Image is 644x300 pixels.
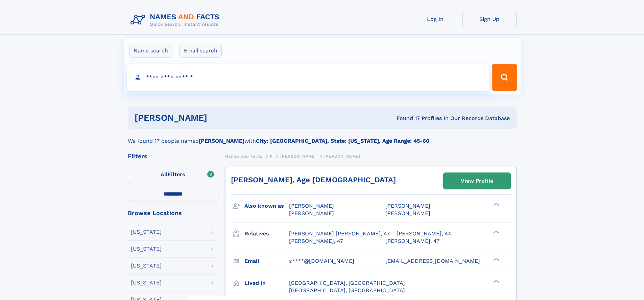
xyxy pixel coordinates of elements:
[128,11,225,29] img: Logo Names and Facts
[492,202,500,207] div: ❯
[492,64,517,91] button: Search Button
[289,203,334,209] span: [PERSON_NAME]
[231,176,396,184] a: [PERSON_NAME], Age [DEMOGRAPHIC_DATA]
[289,210,334,216] span: [PERSON_NAME]
[385,258,480,264] span: [EMAIL_ADDRESS][DOMAIN_NAME]
[492,230,500,234] div: ❯
[289,280,405,286] span: [GEOGRAPHIC_DATA], [GEOGRAPHIC_DATA]
[129,44,172,58] label: Name search
[385,237,439,245] a: [PERSON_NAME], 47
[461,173,493,189] div: View Profile
[385,203,430,209] span: [PERSON_NAME]
[289,230,390,237] a: [PERSON_NAME] [PERSON_NAME], 47
[289,237,343,245] a: [PERSON_NAME], 47
[180,44,222,58] label: Email search
[302,115,510,122] div: Found 17 Profiles In Our Records Database
[492,279,500,283] div: ❯
[128,210,218,216] div: Browse Locations
[397,230,451,237] a: [PERSON_NAME], 44
[244,255,289,267] h3: Email
[280,152,316,160] a: [PERSON_NAME]
[324,154,360,159] span: [PERSON_NAME]
[127,64,489,91] input: search input
[131,246,162,252] div: [US_STATE]
[289,287,405,294] span: [GEOGRAPHIC_DATA], [GEOGRAPHIC_DATA]
[444,173,510,189] a: View Profile
[199,138,244,144] b: [PERSON_NAME]
[408,11,462,27] a: Log In
[128,167,218,183] label: Filters
[128,129,517,145] div: We found 17 people named with .
[244,200,289,212] h3: Also known as
[270,152,273,160] a: P
[128,153,218,159] div: Filters
[492,257,500,261] div: ❯
[244,277,289,289] h3: Lived in
[131,280,162,285] div: [US_STATE]
[161,171,168,178] span: All
[256,138,429,144] b: City: [GEOGRAPHIC_DATA], State: [US_STATE], Age Range: 45-60
[244,228,289,239] h3: Relatives
[385,210,430,216] span: [PERSON_NAME]
[131,229,162,235] div: [US_STATE]
[280,154,316,159] span: [PERSON_NAME]
[131,263,162,269] div: [US_STATE]
[225,152,262,160] a: Names and Facts
[135,114,302,122] h1: [PERSON_NAME]
[270,154,273,159] span: P
[462,11,517,27] a: Sign Up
